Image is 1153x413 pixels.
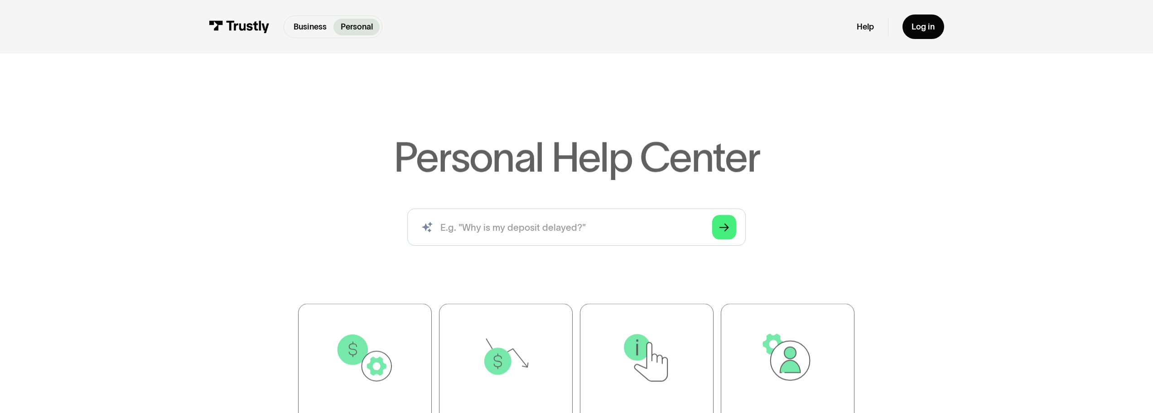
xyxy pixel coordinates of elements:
[394,136,760,177] h1: Personal Help Center
[407,209,746,246] input: search
[912,22,935,32] div: Log in
[209,20,270,33] img: Trustly Logo
[407,209,746,246] form: Search
[286,19,333,35] a: Business
[333,19,380,35] a: Personal
[902,15,944,39] a: Log in
[294,21,327,33] p: Business
[341,21,373,33] p: Personal
[857,22,874,32] a: Help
